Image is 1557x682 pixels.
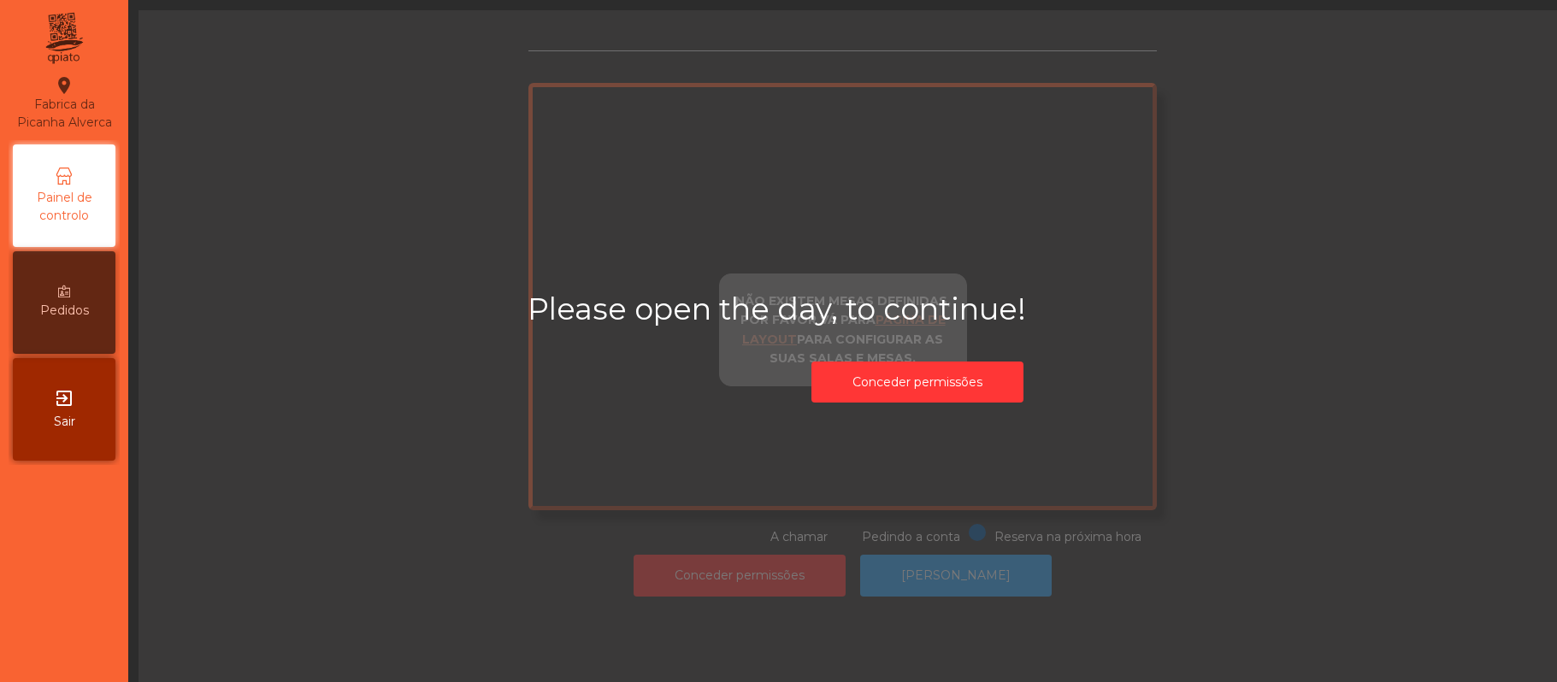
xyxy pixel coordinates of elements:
i: location_on [54,75,74,96]
i: exit_to_app [54,388,74,409]
span: Painel de controlo [17,189,111,225]
span: Sair [54,413,75,431]
h2: Please open the day, to continue! [528,291,1306,327]
img: qpiato [43,9,85,68]
span: Pedidos [40,302,89,320]
div: Fabrica da Picanha Alverca [14,75,115,132]
button: Conceder permissões [811,362,1023,403]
